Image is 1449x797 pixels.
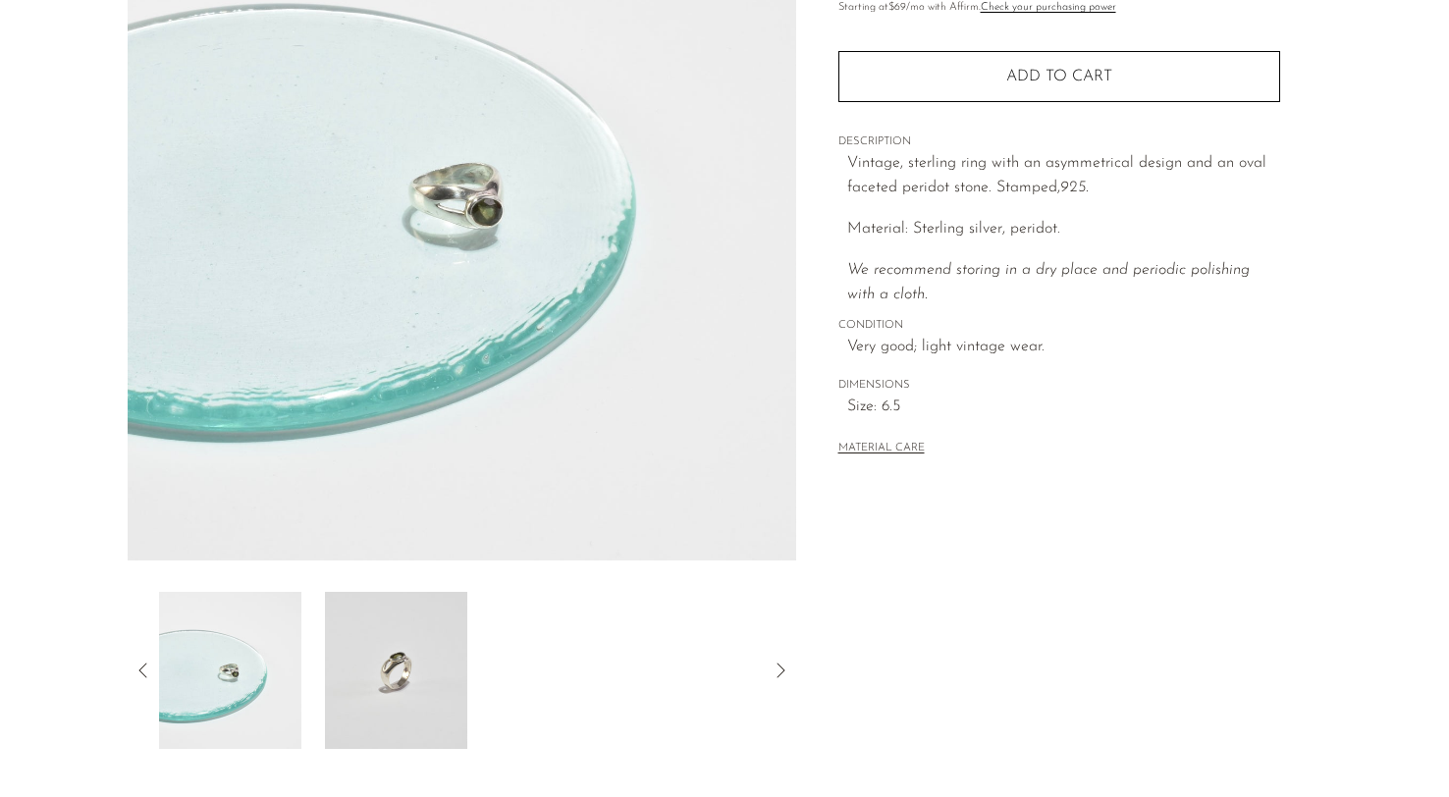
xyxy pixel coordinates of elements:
span: $69 [888,2,906,13]
button: Add to cart [838,51,1280,102]
span: DESCRIPTION [838,133,1280,151]
a: Check your purchasing power - Learn more about Affirm Financing (opens in modal) [981,2,1116,13]
span: DIMENSIONS [838,377,1280,395]
span: CONDITION [838,317,1280,335]
button: MATERIAL CARE [838,442,925,456]
span: Very good; light vintage wear. [847,335,1280,360]
img: Asymmetrical Peridot Ring [159,592,301,749]
span: Size: 6.5 [847,395,1280,420]
img: Asymmetrical Peridot Ring [325,592,467,749]
p: Vintage, sterling ring with an asymmetrical design and an oval faceted peridot stone. Stamped, [847,151,1280,201]
em: 925. [1060,180,1089,195]
i: We recommend storing in a dry place and periodic polishing with a cloth. [847,262,1250,303]
p: Material: Sterling silver, peridot. [847,217,1280,242]
span: Add to cart [1006,69,1112,84]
